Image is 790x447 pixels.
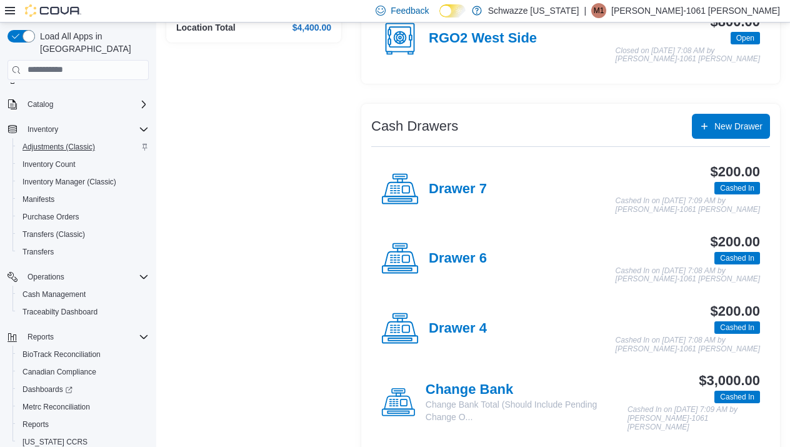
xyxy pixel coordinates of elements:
[17,192,59,207] a: Manifests
[17,174,121,189] a: Inventory Manager (Classic)
[22,289,86,299] span: Cash Management
[12,243,154,261] button: Transfers
[22,194,54,204] span: Manifests
[627,406,760,431] p: Cashed In on [DATE] 7:09 AM by [PERSON_NAME]-1061 [PERSON_NAME]
[27,272,64,282] span: Operations
[27,124,58,134] span: Inventory
[720,391,754,403] span: Cashed In
[17,287,91,302] a: Cash Management
[22,269,149,284] span: Operations
[17,139,149,154] span: Adjustments (Classic)
[488,3,579,18] p: Schwazze [US_STATE]
[17,417,54,432] a: Reports
[17,192,149,207] span: Manifests
[12,138,154,156] button: Adjustments (Classic)
[720,253,754,264] span: Cashed In
[17,227,90,242] a: Transfers (Classic)
[429,31,537,47] h4: RGO2 West Side
[17,304,102,319] a: Traceabilty Dashboard
[17,209,84,224] a: Purchase Orders
[22,329,59,344] button: Reports
[17,364,101,379] a: Canadian Compliance
[429,181,487,198] h4: Drawer 7
[17,174,149,189] span: Inventory Manager (Classic)
[22,269,69,284] button: Operations
[711,164,760,179] h3: $200.00
[2,121,154,138] button: Inventory
[714,182,760,194] span: Cashed In
[22,142,95,152] span: Adjustments (Classic)
[17,157,81,172] a: Inventory Count
[736,33,754,44] span: Open
[17,209,149,224] span: Purchase Orders
[720,183,754,194] span: Cashed In
[17,287,149,302] span: Cash Management
[616,47,760,64] p: Closed on [DATE] 7:08 AM by [PERSON_NAME]-1061 [PERSON_NAME]
[17,364,149,379] span: Canadian Compliance
[616,267,760,284] p: Cashed In on [DATE] 7:08 AM by [PERSON_NAME]-1061 [PERSON_NAME]
[17,399,95,414] a: Metrc Reconciliation
[22,97,58,112] button: Catalog
[17,244,59,259] a: Transfers
[692,114,770,139] button: New Drawer
[714,391,760,403] span: Cashed In
[17,382,149,397] span: Dashboards
[12,398,154,416] button: Metrc Reconciliation
[292,23,331,33] h4: $4,400.00
[371,119,458,134] h3: Cash Drawers
[22,247,54,257] span: Transfers
[17,347,149,362] span: BioTrack Reconciliation
[12,303,154,321] button: Traceabilty Dashboard
[22,367,96,377] span: Canadian Compliance
[25,4,81,17] img: Cova
[12,346,154,363] button: BioTrack Reconciliation
[17,304,149,319] span: Traceabilty Dashboard
[594,3,604,18] span: M1
[17,157,149,172] span: Inventory Count
[17,227,149,242] span: Transfers (Classic)
[22,122,63,137] button: Inventory
[12,363,154,381] button: Canadian Compliance
[616,197,760,214] p: Cashed In on [DATE] 7:09 AM by [PERSON_NAME]-1061 [PERSON_NAME]
[176,23,236,33] h4: Location Total
[17,382,77,397] a: Dashboards
[711,234,760,249] h3: $200.00
[699,373,760,388] h3: $3,000.00
[22,177,116,187] span: Inventory Manager (Classic)
[2,96,154,113] button: Catalog
[429,321,487,337] h4: Drawer 4
[439,18,440,18] span: Dark Mode
[426,398,627,423] p: Change Bank Total (Should Include Pending Change O...
[611,3,780,18] p: [PERSON_NAME]-1061 [PERSON_NAME]
[426,382,627,398] h4: Change Bank
[584,3,586,18] p: |
[22,402,90,412] span: Metrc Reconciliation
[12,286,154,303] button: Cash Management
[12,416,154,433] button: Reports
[591,3,606,18] div: Martin-1061 Barela
[22,159,76,169] span: Inventory Count
[22,329,149,344] span: Reports
[17,347,106,362] a: BioTrack Reconciliation
[12,173,154,191] button: Inventory Manager (Classic)
[22,349,101,359] span: BioTrack Reconciliation
[391,4,429,17] span: Feedback
[22,97,149,112] span: Catalog
[22,229,85,239] span: Transfers (Classic)
[17,139,100,154] a: Adjustments (Classic)
[12,191,154,208] button: Manifests
[439,4,466,18] input: Dark Mode
[17,399,149,414] span: Metrc Reconciliation
[714,252,760,264] span: Cashed In
[12,226,154,243] button: Transfers (Classic)
[27,99,53,109] span: Catalog
[17,417,149,432] span: Reports
[22,307,97,317] span: Traceabilty Dashboard
[731,32,760,44] span: Open
[22,212,79,222] span: Purchase Orders
[714,321,760,334] span: Cashed In
[12,208,154,226] button: Purchase Orders
[711,304,760,319] h3: $200.00
[12,156,154,173] button: Inventory Count
[12,381,154,398] a: Dashboards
